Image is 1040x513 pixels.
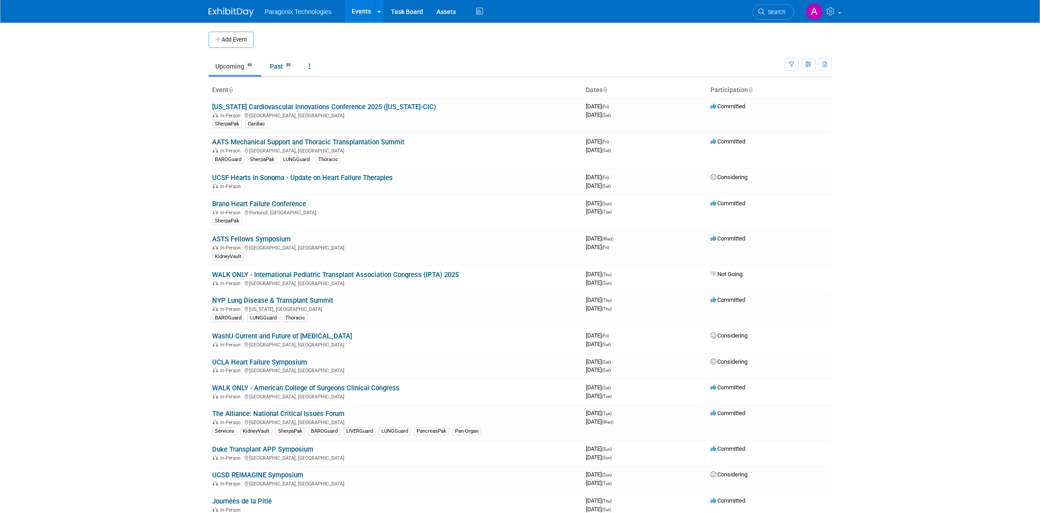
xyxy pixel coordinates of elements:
[586,305,612,312] span: [DATE]
[212,156,244,164] div: BAROGuard
[586,279,612,286] span: [DATE]
[344,427,376,435] div: LIVERGuard
[586,147,611,153] span: [DATE]
[212,244,579,251] div: [GEOGRAPHIC_DATA], [GEOGRAPHIC_DATA]
[710,138,745,145] span: Committed
[610,174,612,180] span: -
[220,481,243,487] span: In-Person
[586,480,612,486] span: [DATE]
[212,279,579,287] div: [GEOGRAPHIC_DATA], [GEOGRAPHIC_DATA]
[710,384,745,391] span: Committed
[710,271,743,277] span: Not Going
[613,296,614,303] span: -
[212,208,579,216] div: Portorož, [GEOGRAPHIC_DATA]
[602,420,613,425] span: (Wed)
[220,113,243,119] span: In-Person
[265,8,331,15] span: Paragonix Technologies
[586,208,612,215] span: [DATE]
[586,182,611,189] span: [DATE]
[240,427,272,435] div: KidneyVault
[213,507,218,512] img: In-Person Event
[213,184,218,188] img: In-Person Event
[213,281,218,285] img: In-Person Event
[586,366,611,373] span: [DATE]
[245,120,268,128] div: Cardiac
[806,3,823,20] img: Adam Lafreniere
[602,236,613,241] span: (Wed)
[220,306,243,312] span: In-Person
[610,138,612,145] span: -
[220,245,243,251] span: In-Person
[209,32,254,48] button: Add Event
[710,497,745,504] span: Committed
[220,210,243,216] span: In-Person
[213,306,218,311] img: In-Person Event
[613,445,614,452] span: -
[586,271,614,277] span: [DATE]
[209,83,582,98] th: Event
[213,342,218,347] img: In-Person Event
[610,103,612,110] span: -
[212,358,307,366] a: UCLA Heart Failure Symposium
[586,341,611,347] span: [DATE]
[247,156,277,164] div: SherpaPak
[586,445,614,452] span: [DATE]
[602,342,611,347] span: (Sat)
[710,296,745,303] span: Committed
[602,298,612,303] span: (Thu)
[613,497,614,504] span: -
[212,296,333,305] a: NYP Lung Disease & Transplant Summit
[613,410,614,416] span: -
[280,156,312,164] div: LUNGGuard
[283,314,308,322] div: Thoracic
[602,481,612,486] span: (Tue)
[212,445,313,453] a: Duke Transplant APP Symposium
[710,332,747,339] span: Considering
[586,296,614,303] span: [DATE]
[586,103,612,110] span: [DATE]
[602,245,609,250] span: (Fri)
[602,104,609,109] span: (Fri)
[212,217,242,225] div: SherpaPak
[220,507,243,513] span: In-Person
[586,393,612,399] span: [DATE]
[710,174,747,180] span: Considering
[212,271,459,279] a: WALK ONLY - International Pediatric Transplant Association Congress (IPTA) 2025
[710,235,745,242] span: Committed
[213,210,218,214] img: In-Person Event
[602,360,611,365] span: (Sat)
[213,148,218,153] img: In-Person Event
[612,384,613,391] span: -
[212,120,242,128] div: SherpaPak
[602,272,612,277] span: (Thu)
[613,471,614,478] span: -
[602,447,612,452] span: (Sun)
[213,113,218,117] img: In-Person Event
[586,244,609,250] span: [DATE]
[283,62,293,69] span: 89
[615,235,616,242] span: -
[212,253,244,261] div: KidneyVault
[212,480,579,487] div: [GEOGRAPHIC_DATA], [GEOGRAPHIC_DATA]
[602,455,612,460] span: (Sun)
[212,103,436,111] a: [US_STATE] Cardiovascular Innovations Conference 2025 ([US_STATE]-CIC)
[748,86,752,93] a: Sort by Participation Type
[220,281,243,287] span: In-Person
[602,201,612,206] span: (Sun)
[213,394,218,398] img: In-Person Event
[710,410,745,416] span: Committed
[212,174,393,182] a: UCSF Hearts in Sonoma - Update on Heart Failure Therapies
[212,497,272,505] a: Journées de la Pitié
[212,418,579,425] div: [GEOGRAPHIC_DATA], [GEOGRAPHIC_DATA]
[308,427,340,435] div: BAROGuard
[213,368,218,372] img: In-Person Event
[710,103,745,110] span: Committed
[212,147,579,154] div: [GEOGRAPHIC_DATA], [GEOGRAPHIC_DATA]
[602,507,611,512] span: (Sat)
[586,138,612,145] span: [DATE]
[602,306,612,311] span: (Thu)
[212,454,579,461] div: [GEOGRAPHIC_DATA], [GEOGRAPHIC_DATA]
[612,358,613,365] span: -
[316,156,341,164] div: Thoracic
[212,138,404,146] a: AATS Mechanical Support and Thoracic Transplantation Summit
